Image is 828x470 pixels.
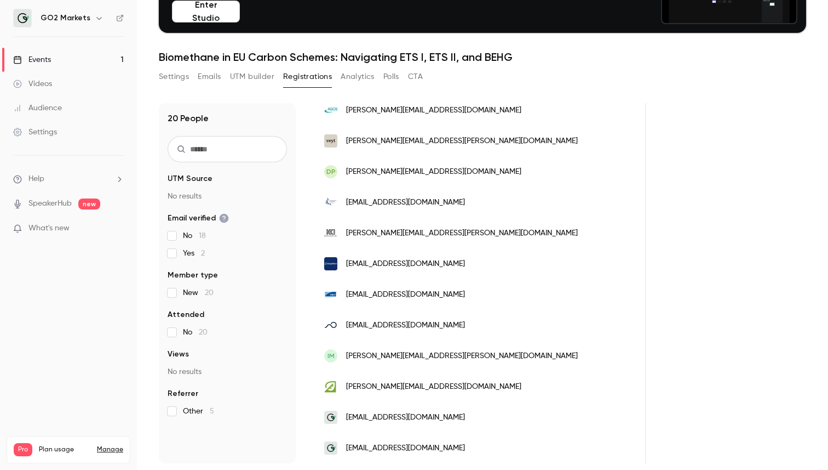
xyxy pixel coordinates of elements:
[346,381,521,393] span: [PERSON_NAME][EMAIL_ADDRESS][DOMAIN_NAME]
[346,135,578,147] span: [PERSON_NAME][EMAIL_ADDRESS][PERSON_NAME][DOMAIN_NAME]
[346,289,465,301] span: [EMAIL_ADDRESS][DOMAIN_NAME]
[159,50,806,64] h1: Biomethane in EU Carbon Schemes: Navigating ETS I, ETS II, and BEHG
[324,196,337,209] img: commoditytrading.club
[14,443,32,456] span: Pro
[172,1,240,22] button: Enter Studio
[13,78,52,89] div: Videos
[346,105,521,116] span: [PERSON_NAME][EMAIL_ADDRESS][DOMAIN_NAME]
[324,411,337,424] img: go2-markets.com
[324,134,337,148] img: veyt.com
[13,54,51,65] div: Events
[346,412,465,423] span: [EMAIL_ADDRESS][DOMAIN_NAME]
[324,257,337,270] img: ectp.com
[324,104,337,117] img: agcs.at
[346,350,578,362] span: [PERSON_NAME][EMAIL_ADDRESS][PERSON_NAME][DOMAIN_NAME]
[13,173,124,185] li: help-dropdown-opener
[14,9,31,27] img: GO2 Markets
[168,309,204,320] span: Attended
[168,191,287,202] p: No results
[327,351,335,361] span: IM
[168,213,229,224] span: Email verified
[346,197,465,208] span: [EMAIL_ADDRESS][DOMAIN_NAME]
[39,445,90,454] span: Plan usage
[183,287,214,298] span: New
[341,68,375,86] button: Analytics
[41,13,90,24] h6: GO2 Markets
[324,288,337,301] img: argusmedia.com
[168,349,189,360] span: Views
[326,167,336,177] span: DP
[168,366,287,377] p: No results
[97,445,123,454] a: Manage
[324,319,337,332] img: cleanworld.no
[168,173,287,417] section: facet-groups
[346,258,465,270] span: [EMAIL_ADDRESS][DOMAIN_NAME]
[324,226,337,240] img: kochind.com
[159,68,189,86] button: Settings
[408,68,423,86] button: CTA
[183,248,205,259] span: Yes
[346,443,465,454] span: [EMAIL_ADDRESS][DOMAIN_NAME]
[168,112,209,125] h1: 20 People
[199,329,208,336] span: 20
[199,232,206,240] span: 18
[346,228,578,239] span: [PERSON_NAME][EMAIL_ADDRESS][PERSON_NAME][DOMAIN_NAME]
[168,173,212,184] span: UTM Source
[183,406,214,417] span: Other
[383,68,399,86] button: Polls
[183,327,208,338] span: No
[13,103,62,114] div: Audience
[28,223,70,234] span: What's new
[283,68,332,86] button: Registrations
[346,166,521,178] span: [PERSON_NAME][EMAIL_ADDRESS][DOMAIN_NAME]
[28,173,44,185] span: Help
[168,270,218,281] span: Member type
[28,198,72,209] a: SpeakerHub
[201,250,205,257] span: 2
[346,320,465,331] span: [EMAIL_ADDRESS][DOMAIN_NAME]
[78,199,100,209] span: new
[198,68,221,86] button: Emails
[13,127,57,138] div: Settings
[205,289,214,297] span: 20
[168,388,198,399] span: Referrer
[210,407,214,415] span: 5
[324,441,337,455] img: go2-markets.com
[230,68,274,86] button: UTM builder
[183,230,206,241] span: No
[324,380,337,393] img: greensteps.earth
